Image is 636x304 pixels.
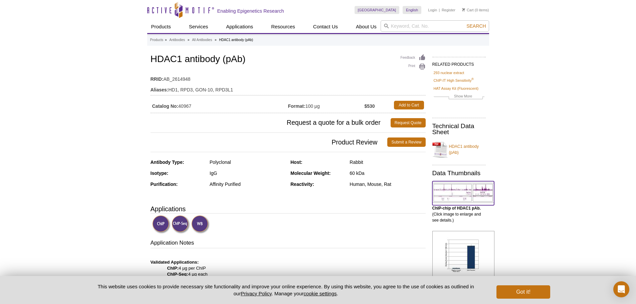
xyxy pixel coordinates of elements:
span: Request a quote for a bulk order [151,118,391,127]
div: 60 kDa [350,170,425,176]
a: Resources [267,20,299,33]
b: Validated Applications: [151,260,199,265]
h2: Enabling Epigenetics Research [217,8,284,14]
strong: Molecular Weight: [290,171,331,176]
li: » [215,38,217,42]
img: ChIP-Seq Validated [172,215,190,234]
a: Feedback [401,54,426,61]
div: Polyclonal [210,159,285,165]
p: This website uses cookies to provide necessary site functionality and improve your online experie... [86,283,486,297]
img: Your Cart [462,8,465,11]
strong: ChIP: [167,266,179,271]
a: 293 nuclear extract [434,70,464,76]
img: HDAC1 antibody (pAb) tested by ChIP-chip. [432,183,494,203]
a: Add to Cart [394,101,424,109]
div: Rabbit [350,159,425,165]
a: HAT Assay Kit (Fluorescent) [434,85,479,91]
li: » [188,38,190,42]
a: Applications [222,20,257,33]
strong: Catalog No: [152,103,179,109]
h3: Applications [151,204,426,214]
a: Submit a Review [387,137,425,147]
button: Search [464,23,488,29]
strong: Antibody Type: [151,160,184,165]
td: HD1, RPD3, GON-10, RPD3L1 [151,83,426,93]
h2: Technical Data Sheet [432,123,486,135]
li: (0 items) [462,6,489,14]
a: Print [401,63,426,70]
button: Got it! [496,285,550,299]
sup: ® [471,78,474,81]
a: All Antibodies [192,37,212,43]
a: Request Quote [391,118,426,127]
a: Products [147,20,175,33]
a: [GEOGRAPHIC_DATA] [355,6,400,14]
div: IgG [210,170,285,176]
a: HDAC1 antibody (pAb) [432,139,486,160]
a: Contact Us [309,20,342,33]
div: Open Intercom Messenger [613,281,629,297]
span: Product Review [151,137,388,147]
strong: Reactivity: [290,182,314,187]
a: Login [428,8,437,12]
h2: Data Thumbnails [432,170,486,176]
td: 40967 [151,99,288,111]
h3: Application Notes [151,239,426,248]
a: Products [150,37,163,43]
p: (Click image to enlarge and see details.) [432,205,486,223]
a: Show More [434,93,484,101]
strong: Format: [288,103,305,109]
strong: $530 [364,103,375,109]
td: 100 µg [288,99,365,111]
b: ChIP-chip of HDAC1 pAb. [432,206,481,211]
a: Cart [462,8,474,12]
strong: Purification: [151,182,178,187]
div: Affinity Purified [210,181,285,187]
strong: Isotype: [151,171,169,176]
li: | [439,6,440,14]
a: Services [185,20,212,33]
a: Antibodies [169,37,185,43]
li: » [165,38,167,42]
li: HDAC1 antibody (pAb) [219,38,253,42]
div: Human, Mouse, Rat [350,181,425,187]
span: Search [466,23,486,29]
p: 4 µg per ChIP 4 µg each 1 - 2 µg/ml dilution For optimal results in [MEDICAL_DATA], primary antib... [151,253,426,301]
img: ChIP Validated [152,215,171,234]
a: ChIP-IT High Sensitivity® [434,77,474,83]
input: Keyword, Cat. No. [381,20,489,32]
button: cookie settings [303,291,337,296]
strong: Aliases: [151,87,169,93]
td: AB_2614948 [151,72,426,83]
a: Privacy Policy [241,291,271,296]
img: HDAC1 antibody (pAb) tested by ChIP. [432,231,494,278]
strong: Host: [290,160,302,165]
a: About Us [352,20,381,33]
strong: RRID: [151,76,164,82]
a: Register [442,8,455,12]
img: Western Blot Validated [191,215,210,234]
a: English [403,6,421,14]
strong: ChIP-Seq: [167,272,188,277]
h2: RELATED PRODUCTS [432,57,486,69]
h1: HDAC1 antibody (pAb) [151,54,426,65]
